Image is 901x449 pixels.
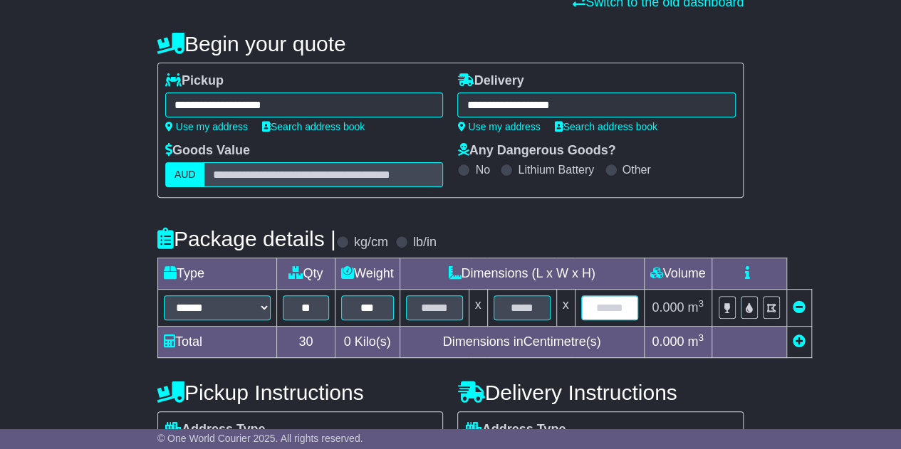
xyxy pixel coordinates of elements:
span: © One World Courier 2025. All rights reserved. [157,433,363,444]
h4: Delivery Instructions [457,381,744,404]
sup: 3 [698,298,704,309]
td: Dimensions (L x W x H) [400,258,644,290]
a: Add new item [793,334,806,349]
label: kg/cm [354,235,388,250]
a: Search address book [555,121,657,132]
h4: Package details | [157,227,336,250]
label: Lithium Battery [518,163,594,176]
td: Type [157,258,276,290]
label: Any Dangerous Goods? [457,143,615,159]
label: Address Type [165,422,266,438]
label: lb/in [413,235,437,250]
a: Search address book [262,121,365,132]
td: Total [157,327,276,358]
sup: 3 [698,332,704,343]
td: x [556,290,575,327]
label: Other [623,163,651,176]
td: Qty [276,258,335,290]
label: Address Type [465,422,566,438]
h4: Pickup Instructions [157,381,444,404]
td: Volume [644,258,712,290]
span: 0.000 [652,300,684,315]
a: Remove this item [793,300,806,315]
label: Goods Value [165,143,250,159]
td: x [469,290,487,327]
span: m [687,334,704,349]
a: Use my address [457,121,540,132]
label: AUD [165,162,205,187]
td: Dimensions in Centimetre(s) [400,327,644,358]
label: No [475,163,489,176]
span: 0 [344,334,351,349]
label: Pickup [165,73,224,89]
label: Delivery [457,73,524,89]
span: 0.000 [652,334,684,349]
td: Kilo(s) [335,327,400,358]
span: m [687,300,704,315]
a: Use my address [165,121,248,132]
td: 30 [276,327,335,358]
h4: Begin your quote [157,32,744,56]
td: Weight [335,258,400,290]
